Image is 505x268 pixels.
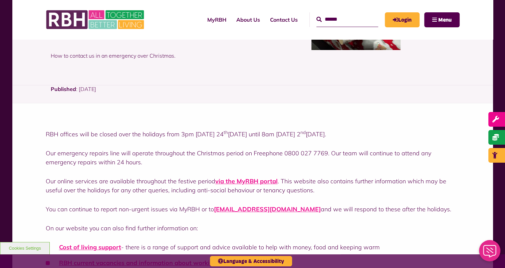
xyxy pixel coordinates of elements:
[46,149,460,167] p: Our emergency repairs line will operate throughout the Christmas period on Freephone 0800 027 776...
[210,256,292,266] button: Language & Accessibility
[316,12,378,27] input: Search
[46,130,460,139] p: RBH offices will be closed over the holidays from 3pm [DATE] 24 [DATE] until 8am [DATE] 2 [DATE].
[438,17,452,23] span: Menu
[424,12,460,27] button: Navigation
[215,177,278,185] a: via the MyRBH portal - open in a new tab
[202,11,231,29] a: MyRBH
[46,224,460,233] p: On our website you can also find further information on:
[59,243,121,251] a: Cost of living support - open in a new tab
[300,129,306,135] sup: nd
[265,11,303,29] a: Contact Us
[224,129,228,135] sup: th
[46,177,460,195] p: Our online services are available throughout the festive period . This website also contains furt...
[475,238,505,268] iframe: Netcall Web Assistant for live chat
[385,12,420,27] a: MyRBH
[46,205,460,214] p: You can continue to report non-urgent issues via MyRBH or to and we will respond to these after t...
[231,11,265,29] a: About Us
[214,205,321,213] a: [EMAIL_ADDRESS][DOMAIN_NAME]
[51,85,455,103] p: : [DATE]
[46,7,146,33] img: RBH
[46,243,460,252] li: - there is a range of support and advice available to help with money, food and keeping warm
[51,86,76,92] strong: Published
[51,42,248,70] p: How to contact us in an emergency over Christmas.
